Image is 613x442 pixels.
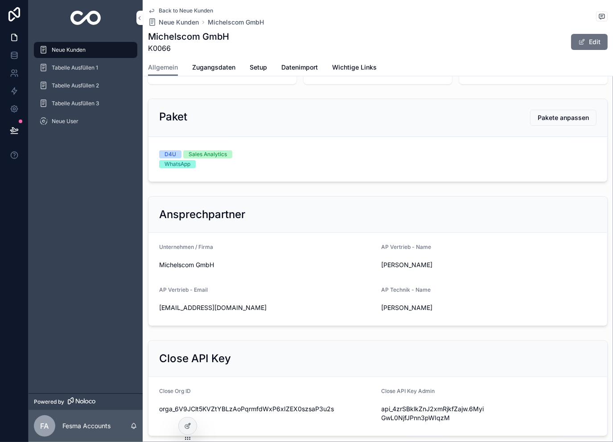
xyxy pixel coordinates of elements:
[159,207,245,222] h2: Ansprechpartner
[192,59,235,77] a: Zugangsdaten
[34,113,137,129] a: Neue User
[382,405,485,422] span: api_4zrSBklkZnJ2xmRjkfZajw.6MyiGwL0NjfJPnn3pWIqzM
[159,303,374,312] span: [EMAIL_ADDRESS][DOMAIN_NAME]
[165,150,176,158] div: D4U
[382,244,432,250] span: AP Vertrieb - Name
[165,160,190,168] div: WhatsApp
[382,303,485,312] span: [PERSON_NAME]
[159,286,208,293] span: AP Vertrieb - Email
[148,63,178,72] span: Allgemein
[382,286,431,293] span: AP Technik - Name
[159,244,213,250] span: Unternehmen / Firma
[250,63,267,72] span: Setup
[148,30,229,43] h1: Michelscom GmbH
[159,110,187,124] h2: Paket
[382,260,485,269] span: [PERSON_NAME]
[34,95,137,112] a: Tabelle Ausfüllen 3
[52,46,86,54] span: Neue Kunden
[52,82,99,89] span: Tabelle Ausfüllen 2
[70,11,101,25] img: App logo
[29,393,143,410] a: Powered by
[159,405,374,413] span: orga_6V9JClt5KVZtYBLzAoPqrmfdWxP6xIZEX0szsaP3u2s
[159,7,213,14] span: Back to Neue Kunden
[382,388,435,394] span: Close API Key Admin
[538,113,589,122] span: Pakete anpassen
[148,59,178,76] a: Allgemein
[208,18,264,27] a: Michelscom GmbH
[159,18,199,27] span: Neue Kunden
[530,110,597,126] button: Pakete anpassen
[52,64,98,71] span: Tabelle Ausfüllen 1
[281,63,318,72] span: Datenimport
[34,42,137,58] a: Neue Kunden
[250,59,267,77] a: Setup
[192,63,235,72] span: Zugangsdaten
[148,18,199,27] a: Neue Kunden
[189,150,227,158] div: Sales Analytics
[29,36,143,141] div: scrollable content
[148,43,229,54] span: K0066
[332,59,377,77] a: Wichtige Links
[159,260,374,269] span: Michelscom GmbH
[571,34,608,50] button: Edit
[159,351,231,366] h2: Close API Key
[34,78,137,94] a: Tabelle Ausfüllen 2
[281,59,318,77] a: Datenimport
[148,7,213,14] a: Back to Neue Kunden
[159,388,191,394] span: Close Org ID
[52,118,78,125] span: Neue User
[52,100,99,107] span: Tabelle Ausfüllen 3
[34,398,64,405] span: Powered by
[41,421,49,431] span: FA
[34,60,137,76] a: Tabelle Ausfüllen 1
[62,421,111,430] p: Fesma Accounts
[332,63,377,72] span: Wichtige Links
